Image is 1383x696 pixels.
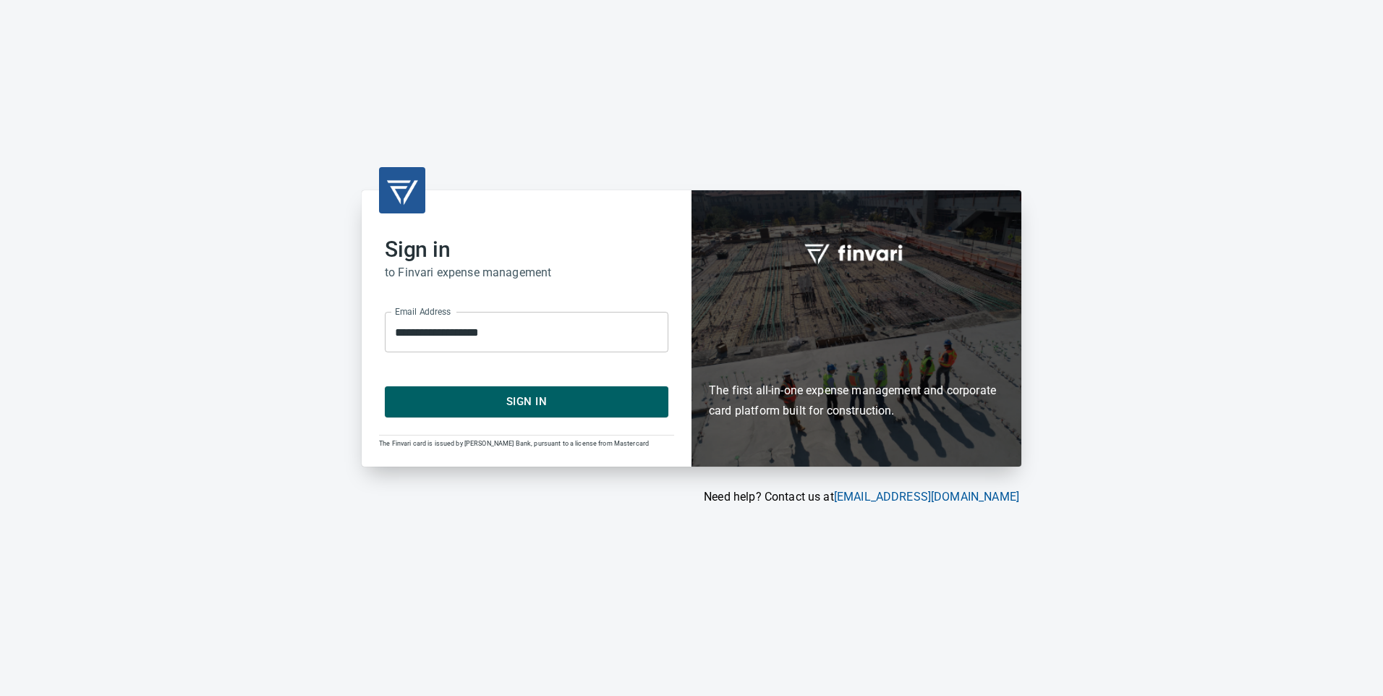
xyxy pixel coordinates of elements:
button: Sign In [385,386,668,417]
span: The Finvari card is issued by [PERSON_NAME] Bank, pursuant to a license from Mastercard [379,440,649,447]
a: [EMAIL_ADDRESS][DOMAIN_NAME] [834,490,1019,504]
p: Need help? Contact us at [362,488,1019,506]
div: Finvari [691,190,1021,466]
h6: to Finvari expense management [385,263,668,283]
span: Sign In [401,392,652,411]
h6: The first all-in-one expense management and corporate card platform built for construction. [709,297,1004,421]
h2: Sign in [385,237,668,263]
img: transparent_logo.png [385,173,420,208]
img: fullword_logo_white.png [802,236,911,269]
